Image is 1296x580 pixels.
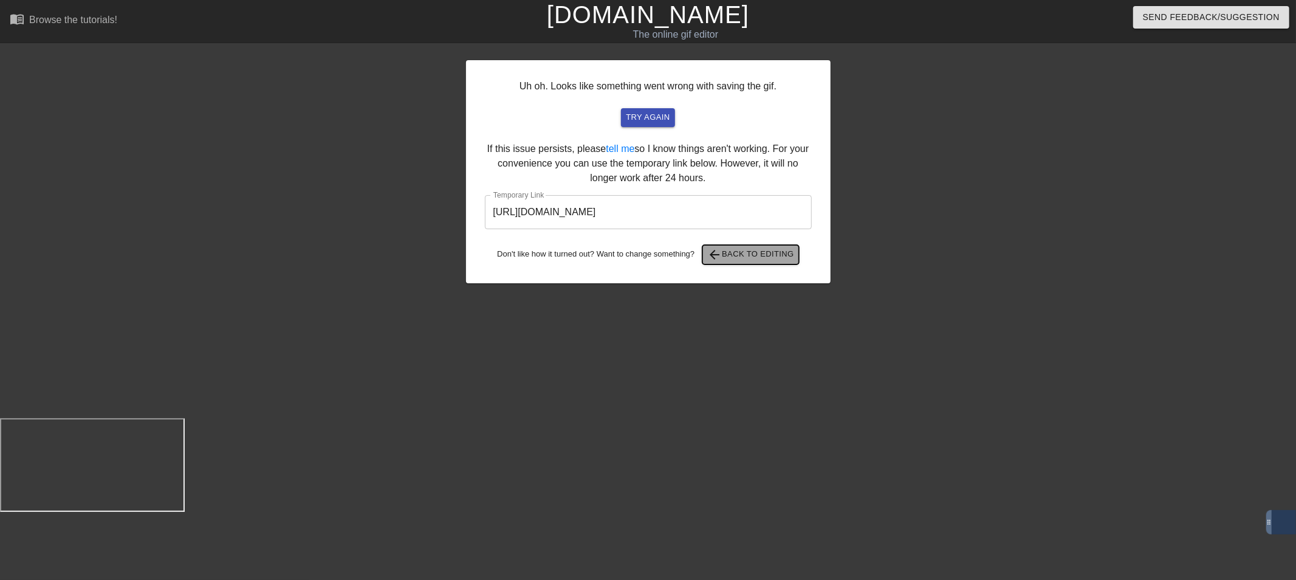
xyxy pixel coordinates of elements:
[438,27,913,42] div: The online gif editor
[606,143,634,154] a: tell me
[466,60,831,283] div: Uh oh. Looks like something went wrong with saving the gif. If this issue persists, please so I k...
[10,12,117,30] a: Browse the tutorials!
[707,247,722,262] span: arrow_back
[485,195,812,229] input: bare
[10,12,24,26] span: menu_book
[707,247,794,262] span: Back to Editing
[626,111,670,125] span: try again
[621,108,674,127] button: try again
[1133,6,1289,29] button: Send Feedback/Suggestion
[547,1,749,28] a: [DOMAIN_NAME]
[702,245,799,264] button: Back to Editing
[1143,10,1280,25] span: Send Feedback/Suggestion
[29,15,117,25] div: Browse the tutorials!
[485,245,812,264] div: Don't like how it turned out? Want to change something?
